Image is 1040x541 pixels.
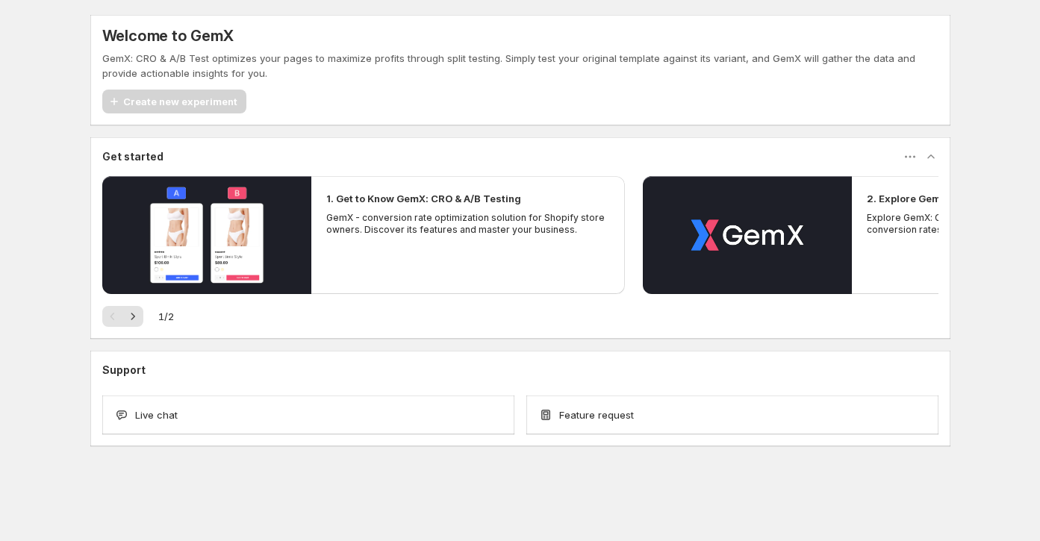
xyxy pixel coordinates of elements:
button: Next [122,306,143,327]
p: GemX - conversion rate optimization solution for Shopify store owners. Discover its features and ... [326,212,610,236]
span: Live chat [135,407,178,422]
button: Play video [102,176,311,294]
h3: Get started [102,149,164,164]
h5: Welcome to GemX [102,27,234,45]
p: GemX: CRO & A/B Test optimizes your pages to maximize profits through split testing. Simply test ... [102,51,938,81]
span: 1 / 2 [158,309,174,324]
h2: 1. Get to Know GemX: CRO & A/B Testing [326,191,521,206]
h3: Support [102,363,146,378]
button: Play video [643,176,852,294]
span: Feature request [559,407,634,422]
nav: Pagination [102,306,143,327]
